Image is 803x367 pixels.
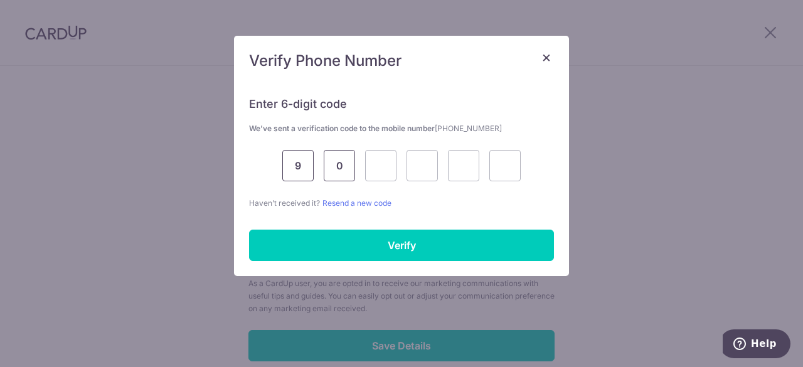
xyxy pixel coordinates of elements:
[723,329,790,361] iframe: Opens a widget where you can find more information
[249,198,320,208] span: Haven’t received it?
[249,97,554,112] h6: Enter 6-digit code
[322,198,391,208] a: Resend a new code
[249,124,502,133] strong: We’ve sent a verification code to the mobile number
[435,124,502,133] span: [PHONE_NUMBER]
[249,230,554,261] input: Verify
[249,51,554,71] h5: Verify Phone Number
